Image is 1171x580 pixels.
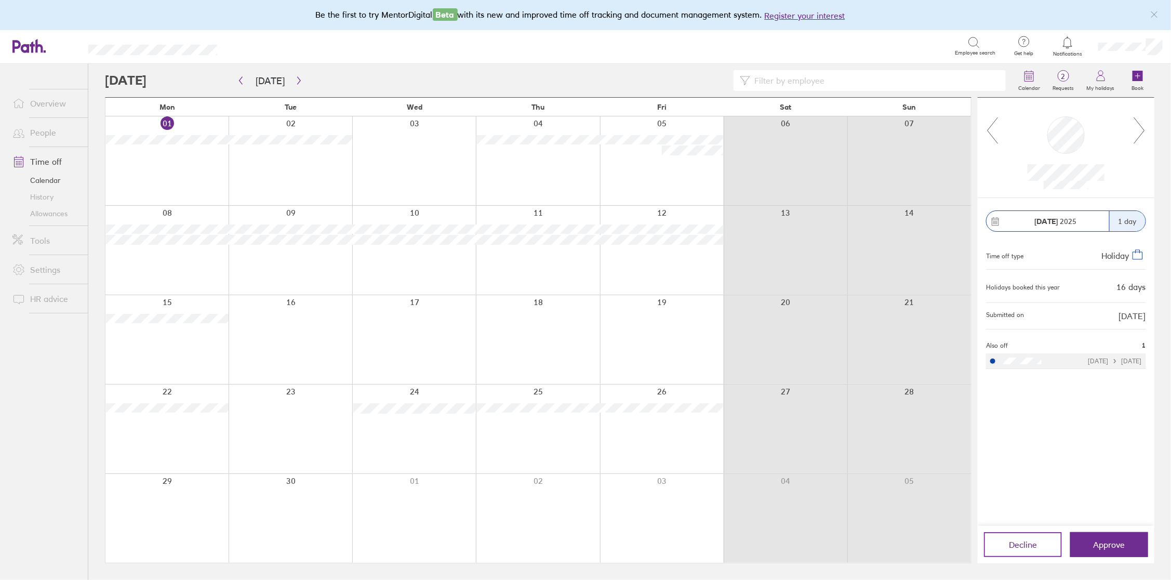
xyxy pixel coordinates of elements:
[285,103,297,111] span: Tue
[986,342,1008,349] span: Also off
[1035,217,1058,226] strong: [DATE]
[986,311,1024,321] span: Submitted on
[532,103,545,111] span: Thu
[4,93,88,114] a: Overview
[1046,64,1080,97] a: 2Requests
[4,288,88,309] a: HR advice
[1109,211,1146,231] div: 1 day
[1051,51,1085,57] span: Notifications
[1101,251,1129,261] span: Holiday
[902,103,916,111] span: Sun
[765,9,845,22] button: Register your interest
[1117,282,1146,292] div: 16 days
[4,230,88,251] a: Tools
[1051,35,1085,57] a: Notifications
[1121,64,1154,97] a: Book
[1088,358,1142,365] div: [DATE] [DATE]
[1012,82,1046,91] label: Calendar
[4,189,88,205] a: History
[750,71,1000,90] input: Filter by employee
[247,72,293,89] button: [DATE]
[1046,72,1080,81] span: 2
[316,8,856,22] div: Be the first to try MentorDigital with its new and improved time off tracking and document manage...
[433,8,458,21] span: Beta
[407,103,422,111] span: Wed
[1080,64,1121,97] a: My holidays
[1046,82,1080,91] label: Requests
[1012,64,1046,97] a: Calendar
[1142,342,1146,349] span: 1
[1070,532,1148,557] button: Approve
[1007,50,1041,57] span: Get help
[1119,311,1146,321] span: [DATE]
[984,532,1062,557] button: Decline
[780,103,791,111] span: Sat
[1126,82,1150,91] label: Book
[955,50,995,56] span: Employee search
[4,259,88,280] a: Settings
[1094,540,1125,549] span: Approve
[1009,540,1037,549] span: Decline
[1035,217,1077,226] span: 2025
[4,205,88,222] a: Allowances
[1080,82,1121,91] label: My holidays
[986,248,1023,261] div: Time off type
[245,41,272,50] div: Search
[159,103,175,111] span: Mon
[4,151,88,172] a: Time off
[4,122,88,143] a: People
[657,103,667,111] span: Fri
[4,172,88,189] a: Calendar
[986,284,1060,291] div: Holidays booked this year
